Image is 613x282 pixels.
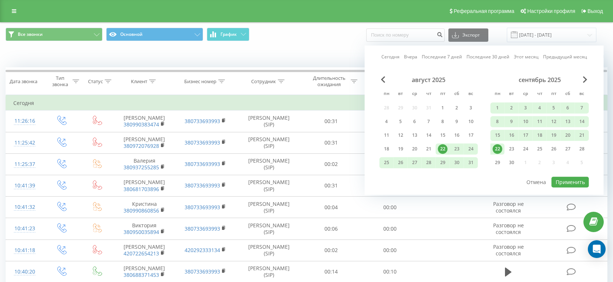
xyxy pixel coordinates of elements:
div: ср 24 сент. 2025 г. [519,143,533,154]
abbr: суббота [562,89,573,100]
div: вс 17 авг. 2025 г. [464,130,478,141]
div: пт 29 авг. 2025 г. [436,157,450,168]
div: 4 [535,103,545,113]
div: пн 18 авг. 2025 г. [380,143,394,154]
div: сб 30 авг. 2025 г. [450,157,464,168]
a: 420292333134 [185,247,220,254]
div: пн 8 сент. 2025 г. [491,116,505,127]
td: 00:31 [302,111,361,132]
button: График [207,28,249,41]
abbr: вторник [395,89,406,100]
div: 22 [438,144,448,154]
div: пн 11 авг. 2025 г. [380,130,394,141]
div: 6 [563,103,573,113]
div: 23 [507,144,516,154]
div: пн 29 сент. 2025 г. [491,157,505,168]
div: 10:40:20 [13,265,36,279]
div: ср 20 авг. 2025 г. [408,143,422,154]
div: 3 [521,103,531,113]
div: 25 [382,158,391,167]
td: [PERSON_NAME] [114,111,175,132]
td: [PERSON_NAME] [114,239,175,261]
div: Тип звонка [50,75,71,88]
td: 00:02 [302,239,361,261]
div: вт 9 сент. 2025 г. [505,116,519,127]
div: 1 [438,103,448,113]
a: Последние 7 дней [422,54,462,61]
button: Все звонки [6,28,102,41]
div: сб 9 авг. 2025 г. [450,116,464,127]
div: 3 [466,103,476,113]
div: 7 [577,103,587,113]
div: вс 7 сент. 2025 г. [575,102,589,113]
div: 30 [452,158,462,167]
td: [PERSON_NAME] (SIP) [236,239,302,261]
div: 10 [521,117,531,126]
div: 29 [438,158,448,167]
div: чт 7 авг. 2025 г. [422,116,436,127]
button: Основной [106,28,203,41]
div: 16 [507,130,516,140]
td: 00:00 [360,153,419,175]
div: 17 [466,130,476,140]
span: Next Month [583,76,587,83]
div: вс 14 сент. 2025 г. [575,116,589,127]
div: 11:25:37 [13,157,36,171]
div: вт 5 авг. 2025 г. [394,116,408,127]
div: ср 3 сент. 2025 г. [519,102,533,113]
div: вс 3 авг. 2025 г. [464,102,478,113]
div: 12 [549,117,559,126]
span: Реферальная программа [454,8,514,14]
td: [PERSON_NAME] (SIP) [236,218,302,239]
a: 380990383474 [124,121,159,128]
div: чт 4 сент. 2025 г. [533,102,547,113]
a: 380950035894 [124,228,159,235]
button: Применить [552,177,589,187]
div: вт 26 авг. 2025 г. [394,157,408,168]
div: сб 6 сент. 2025 г. [561,102,575,113]
div: 20 [410,144,420,154]
div: 10 [466,117,476,126]
div: 30 [507,158,516,167]
td: [PERSON_NAME] (SIP) [236,175,302,196]
div: 14 [577,117,587,126]
span: Разговор не состоялся [493,222,524,235]
div: Сотрудник [251,78,276,85]
div: 23 [452,144,462,154]
div: пт 19 сент. 2025 г. [547,130,561,141]
a: 380733693993 [185,225,220,232]
td: 00:31 [302,175,361,196]
div: 15 [493,130,502,140]
div: 1 [493,103,502,113]
a: 380733693993 [185,139,220,146]
span: Previous Month [381,76,385,83]
a: 380688371453 [124,271,159,278]
div: 5 [549,103,559,113]
td: [PERSON_NAME] (SIP) [236,153,302,175]
abbr: понедельник [492,89,503,100]
div: 26 [549,144,559,154]
div: чт 18 сент. 2025 г. [533,130,547,141]
td: 00:04 [302,197,361,218]
div: Длительность ожидания [309,75,349,88]
button: Экспорт [448,28,488,42]
div: 19 [549,130,559,140]
div: сб 13 сент. 2025 г. [561,116,575,127]
div: Дата звонка [10,78,37,85]
td: [PERSON_NAME] (SIP) [236,132,302,153]
div: 5 [396,117,405,126]
div: пт 26 сент. 2025 г. [547,143,561,154]
div: 21 [577,130,587,140]
td: 00:00 [360,239,419,261]
div: пн 4 авг. 2025 г. [380,116,394,127]
div: 20 [563,130,573,140]
td: Валерия [114,153,175,175]
abbr: четверг [423,89,434,100]
div: Клиент [131,78,147,85]
a: 380733693993 [185,204,220,211]
div: Бизнес номер [184,78,216,85]
td: [PERSON_NAME] (SIP) [236,197,302,218]
td: [PERSON_NAME] [114,132,175,153]
div: вт 12 авг. 2025 г. [394,130,408,141]
a: 380972076928 [124,142,159,149]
